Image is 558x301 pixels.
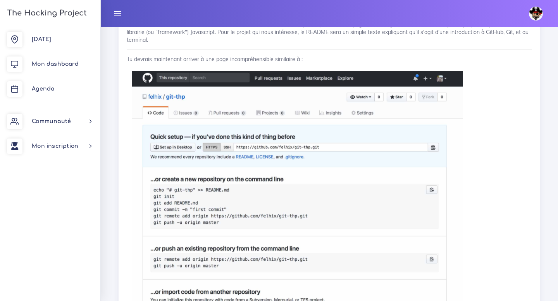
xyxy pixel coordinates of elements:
[127,13,532,44] p: Un README est un fichier que l'on retrouve toujours dans un repository Git. Il permet à une perso...
[127,55,532,63] p: Tu devrais maintenant arriver à une page incompréhensible similaire à :
[5,9,87,17] h3: The Hacking Project
[32,36,51,42] span: [DATE]
[32,86,54,92] span: Agenda
[32,118,71,124] span: Communauté
[342,21,347,28] a: ici
[32,61,79,67] span: Mon dashboard
[529,7,543,21] img: avatar
[32,143,78,149] span: Mon inscription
